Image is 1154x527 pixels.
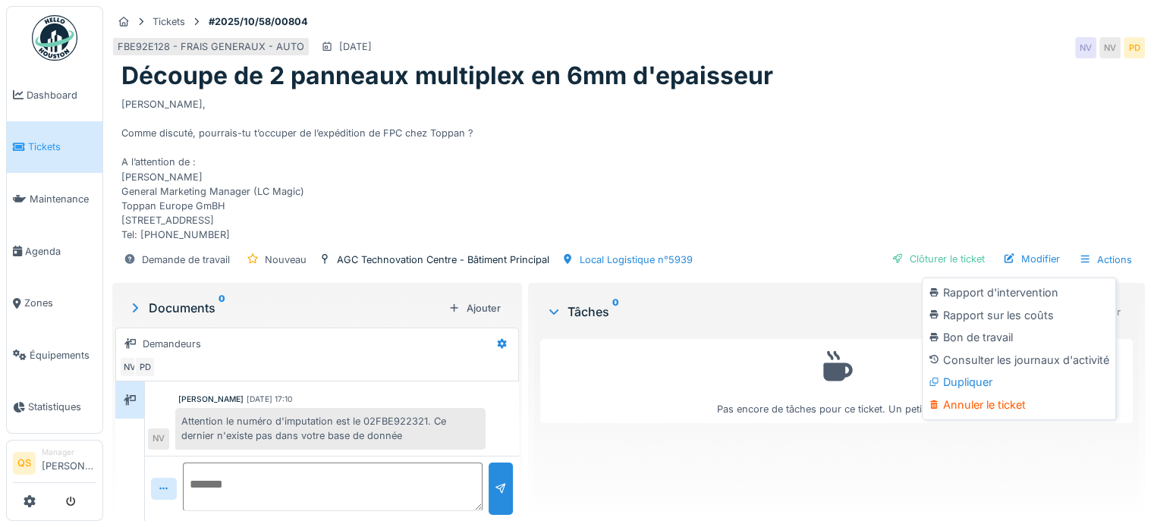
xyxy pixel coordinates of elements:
span: Agenda [25,244,96,259]
div: Local Logistique n°5939 [580,253,693,267]
div: PD [134,356,156,378]
div: Demande de travail [142,253,230,267]
div: Rapport d'intervention [926,281,1112,304]
li: QS [13,452,36,475]
div: NV [1099,37,1121,58]
span: Zones [24,296,96,310]
li: [PERSON_NAME] [42,447,96,479]
div: [DATE] [339,39,372,54]
div: Ajouter [442,298,507,318]
div: Consulter les journaux d'activité [926,349,1112,372]
div: Tickets [153,14,185,29]
div: Annuler le ticket [926,394,1112,416]
div: Tâches [546,303,992,321]
strong: #2025/10/58/00804 [203,14,314,29]
div: NV [148,428,169,450]
div: Pas encore de tâches pour ce ticket. Un petit café ? [550,346,1123,416]
h1: Découpe de 2 panneaux multiplex en 6mm d'epaisseur [121,61,773,90]
span: Statistiques [28,400,96,414]
div: [PERSON_NAME], Comme discuté, pourrais-tu t’occuper de l’expédition de FPC chez Toppan ? A l’atte... [121,91,1136,243]
div: Demandeurs [143,337,201,351]
div: PD [1124,37,1145,58]
span: Dashboard [27,88,96,102]
span: Maintenance [30,192,96,206]
div: NV [1075,37,1096,58]
div: Bon de travail [926,326,1112,349]
div: Documents [127,299,442,317]
div: Attention le numéro d'imputation est le 02FBE922321. Ce dernier n'existe pas dans votre base de d... [175,408,486,449]
div: [DATE] 17:10 [247,394,292,405]
sup: 0 [219,299,225,317]
sup: 0 [612,303,619,321]
div: Rapport sur les coûts [926,304,1112,327]
div: Clôturer le ticket [885,249,991,269]
div: NV [119,356,140,378]
img: Badge_color-CXgf-gQk.svg [32,15,77,61]
div: AGC Technovation Centre - Bâtiment Principal [337,253,549,267]
div: [PERSON_NAME] [178,394,244,405]
span: Tickets [28,140,96,154]
div: FBE92E128 - FRAIS GENERAUX - AUTO [118,39,304,54]
div: Modifier [997,249,1066,269]
div: Manager [42,447,96,458]
div: Actions [1072,249,1139,271]
div: Nouveau [265,253,307,267]
div: Dupliquer [926,371,1112,394]
span: Équipements [30,348,96,362]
